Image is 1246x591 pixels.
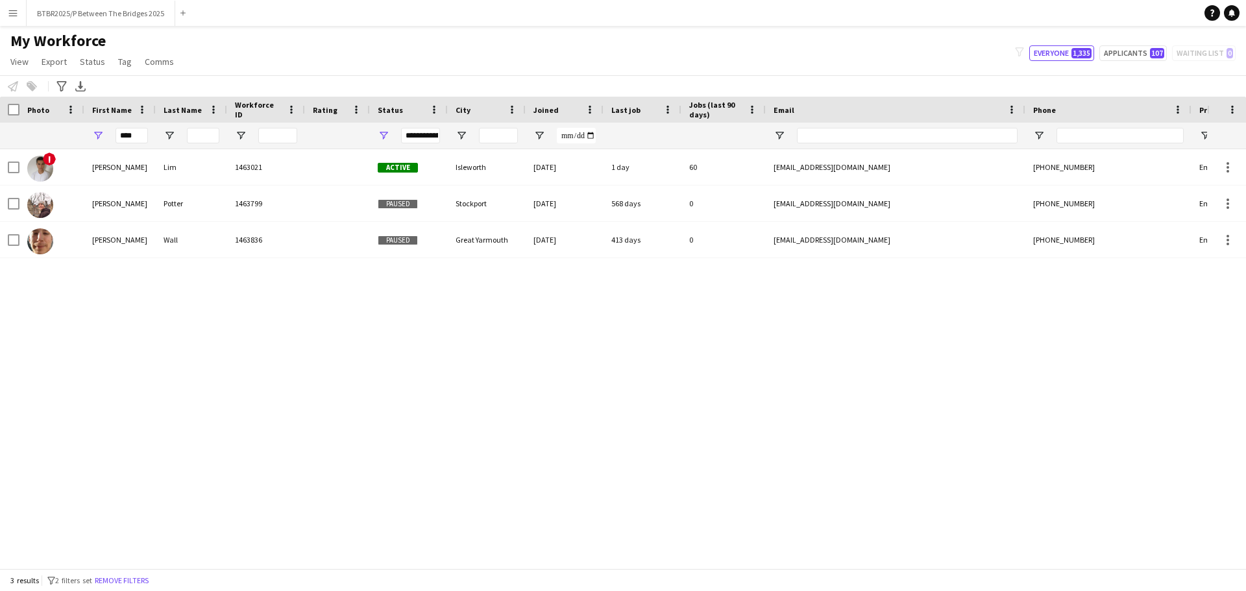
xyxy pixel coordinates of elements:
span: Tag [118,56,132,67]
div: Wall [156,222,227,258]
div: [DATE] [526,149,604,185]
span: Last job [611,105,641,115]
input: Workforce ID Filter Input [258,128,297,143]
span: Paused [378,235,418,245]
input: Joined Filter Input [557,128,596,143]
div: 413 days [604,222,681,258]
input: Email Filter Input [797,128,1018,143]
span: My Workforce [10,31,106,51]
a: Comms [140,53,179,70]
a: Export [36,53,72,70]
span: Status [378,105,403,115]
div: [EMAIL_ADDRESS][DOMAIN_NAME] [766,222,1025,258]
span: Phone [1033,105,1056,115]
span: First Name [92,105,132,115]
button: Applicants107 [1099,45,1167,61]
button: Open Filter Menu [774,130,785,141]
span: View [10,56,29,67]
div: 60 [681,149,766,185]
span: Export [42,56,67,67]
button: Everyone1,335 [1029,45,1094,61]
span: Photo [27,105,49,115]
div: 568 days [604,186,681,221]
span: Jobs (last 90 days) [689,100,742,119]
img: Joel Potter [27,192,53,218]
button: BTBR2025/P Between The Bridges 2025 [27,1,175,26]
a: Status [75,53,110,70]
span: Last Name [164,105,202,115]
div: [PHONE_NUMBER] [1025,222,1191,258]
button: Open Filter Menu [1033,130,1045,141]
span: ! [43,152,56,165]
input: Phone Filter Input [1057,128,1184,143]
input: Last Name Filter Input [187,128,219,143]
button: Remove filters [92,573,151,588]
a: Tag [113,53,137,70]
span: Joined [533,105,559,115]
img: Joel Wall [27,228,53,254]
div: [PHONE_NUMBER] [1025,149,1191,185]
span: Active [378,163,418,173]
button: Open Filter Menu [456,130,467,141]
div: 1 day [604,149,681,185]
div: [PERSON_NAME] [84,186,156,221]
span: Paused [378,199,418,209]
div: [DATE] [526,222,604,258]
input: City Filter Input [479,128,518,143]
span: Comms [145,56,174,67]
div: 0 [681,222,766,258]
div: Lim [156,149,227,185]
button: Open Filter Menu [235,130,247,141]
span: Workforce ID [235,100,282,119]
div: [DATE] [526,186,604,221]
button: Open Filter Menu [92,130,104,141]
span: 2 filters set [55,575,92,585]
span: 107 [1150,48,1164,58]
span: Status [80,56,105,67]
div: Isleworth [448,149,526,185]
a: View [5,53,34,70]
div: 1463021 [227,149,305,185]
span: City [456,105,470,115]
div: [PERSON_NAME] [84,149,156,185]
div: 1463836 [227,222,305,258]
div: [PHONE_NUMBER] [1025,186,1191,221]
input: First Name Filter Input [116,128,148,143]
div: Stockport [448,186,526,221]
div: [PERSON_NAME] [84,222,156,258]
span: 1,335 [1071,48,1092,58]
button: Open Filter Menu [533,130,545,141]
span: Rating [313,105,337,115]
div: 0 [681,186,766,221]
div: [EMAIL_ADDRESS][DOMAIN_NAME] [766,149,1025,185]
div: 1463799 [227,186,305,221]
app-action-btn: Advanced filters [54,78,69,94]
app-action-btn: Export XLSX [73,78,88,94]
span: Profile [1199,105,1225,115]
div: Great Yarmouth [448,222,526,258]
div: [EMAIL_ADDRESS][DOMAIN_NAME] [766,186,1025,221]
button: Open Filter Menu [1199,130,1211,141]
button: Open Filter Menu [164,130,175,141]
img: Joel Lim [27,156,53,182]
span: Email [774,105,794,115]
button: Open Filter Menu [378,130,389,141]
div: Potter [156,186,227,221]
